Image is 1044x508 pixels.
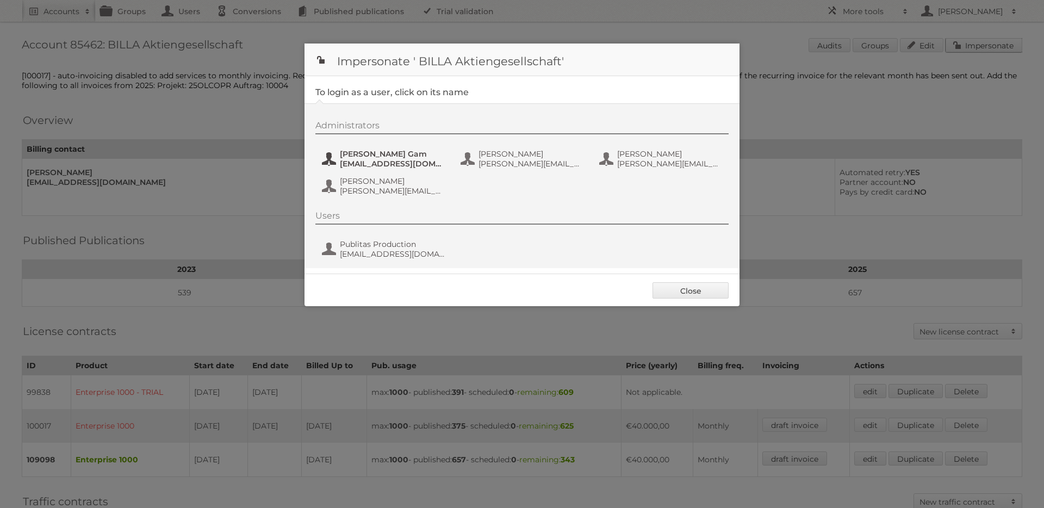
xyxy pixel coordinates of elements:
legend: To login as a user, click on its name [315,87,469,97]
span: [PERSON_NAME][EMAIL_ADDRESS][DOMAIN_NAME] [617,159,723,169]
span: [PERSON_NAME] [340,176,445,186]
span: [PERSON_NAME] Gam [340,149,445,159]
span: [PERSON_NAME][EMAIL_ADDRESS][DOMAIN_NAME] [340,186,445,196]
a: Close [652,282,729,299]
button: [PERSON_NAME] [PERSON_NAME][EMAIL_ADDRESS][DOMAIN_NAME] [459,148,587,170]
button: [PERSON_NAME] Gam [EMAIL_ADDRESS][DOMAIN_NAME] [321,148,449,170]
span: Publitas Production [340,239,445,249]
span: [PERSON_NAME] [478,149,584,159]
span: [PERSON_NAME][EMAIL_ADDRESS][DOMAIN_NAME] [478,159,584,169]
span: [EMAIL_ADDRESS][DOMAIN_NAME] [340,159,445,169]
button: [PERSON_NAME] [PERSON_NAME][EMAIL_ADDRESS][DOMAIN_NAME] [598,148,726,170]
div: Administrators [315,120,729,134]
div: Users [315,210,729,225]
button: [PERSON_NAME] [PERSON_NAME][EMAIL_ADDRESS][DOMAIN_NAME] [321,175,449,197]
span: [PERSON_NAME] [617,149,723,159]
span: [EMAIL_ADDRESS][DOMAIN_NAME] [340,249,445,259]
h1: Impersonate ' BILLA Aktiengesellschaft' [304,44,739,76]
button: Publitas Production [EMAIL_ADDRESS][DOMAIN_NAME] [321,238,449,260]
